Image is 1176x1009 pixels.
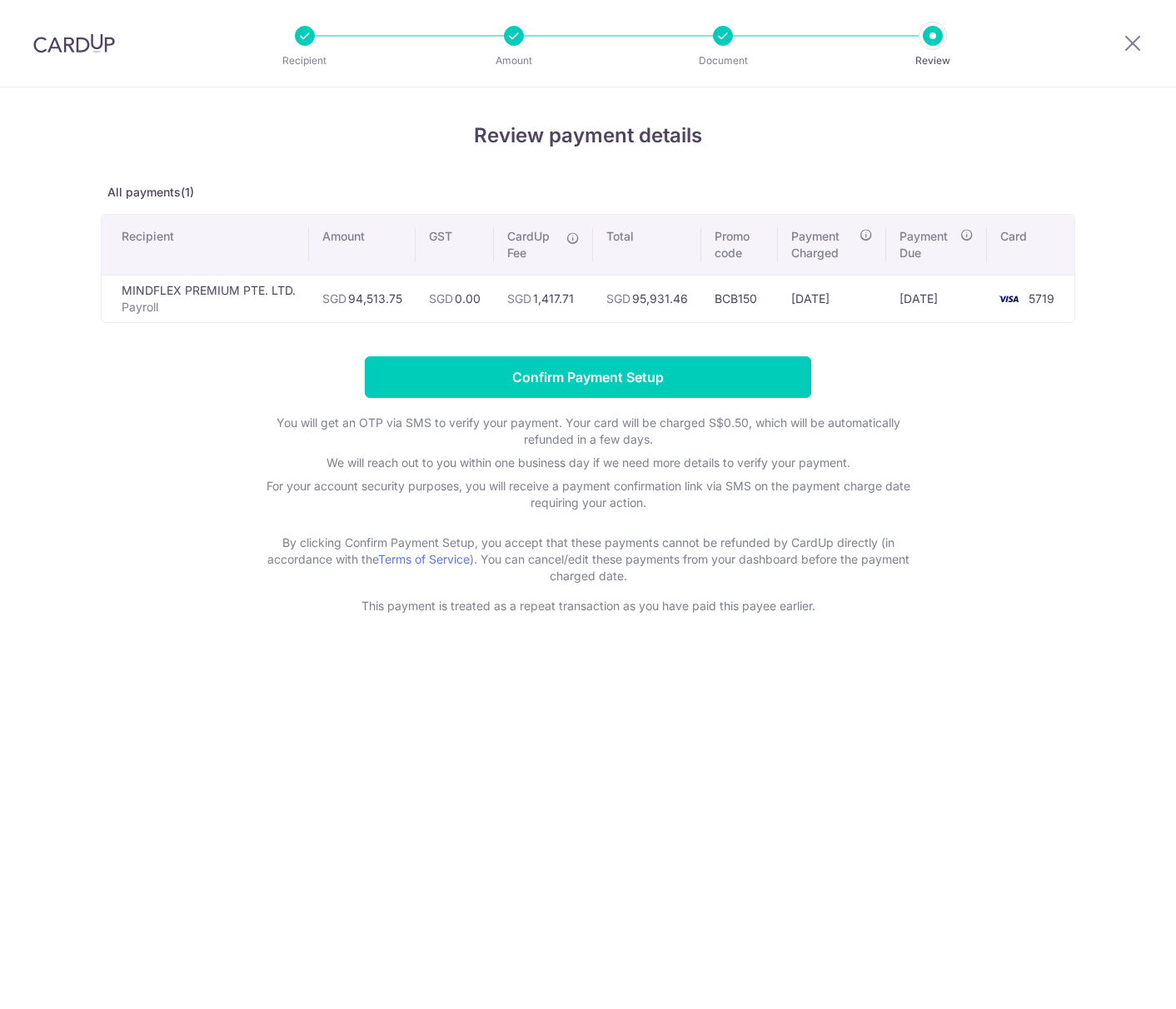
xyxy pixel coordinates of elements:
[101,184,1075,201] p: All payments(1)
[871,52,994,69] p: Review
[606,291,630,306] span: SGD
[416,215,494,275] th: GST
[243,52,366,69] p: Recipient
[701,215,777,275] th: Promo code
[255,455,921,471] p: We will reach out to you within one business day if we need more details to verify your payment.
[1029,291,1054,306] span: 5719
[365,356,811,398] input: Confirm Payment Setup
[1069,959,1159,1001] iframe: Opens a widget where you can find more information
[378,552,470,566] a: Terms of Service
[101,121,1075,151] h4: Review payment details
[886,275,987,322] td: [DATE]
[255,534,921,584] p: By clicking Confirm Payment Setup, you accept that these payments cannot be refunded by CardUp di...
[507,228,558,261] span: CardUp Fee
[322,291,346,306] span: SGD
[429,291,453,306] span: SGD
[593,215,701,275] th: Total
[452,52,576,69] p: Amount
[309,275,416,322] td: 94,513.75
[416,275,494,322] td: 0.00
[987,215,1074,275] th: Card
[778,275,886,322] td: [DATE]
[507,291,531,306] span: SGD
[992,289,1025,309] img: <span class="translation_missing" title="translation missing: en.account_steps.new_confirm_form.b...
[309,215,416,275] th: Amount
[255,598,921,614] p: This payment is treated as a repeat transaction as you have paid this payee earlier.
[593,275,701,322] td: 95,931.46
[102,275,309,322] td: MINDFLEX PREMIUM PTE. LTD.
[791,228,855,261] span: Payment Charged
[701,275,777,322] td: BCB150
[255,478,921,528] p: For your account security purposes, you will receive a payment confirmation link via SMS on the p...
[494,275,593,322] td: 1,417.71
[255,415,921,448] p: You will get an OTP via SMS to verify your payment. Your card will be charged S$0.50, which will ...
[33,33,115,53] img: CardUp
[102,215,309,275] th: Recipient
[899,228,955,261] span: Payment Due
[661,52,785,69] p: Document
[122,299,296,316] p: Payroll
